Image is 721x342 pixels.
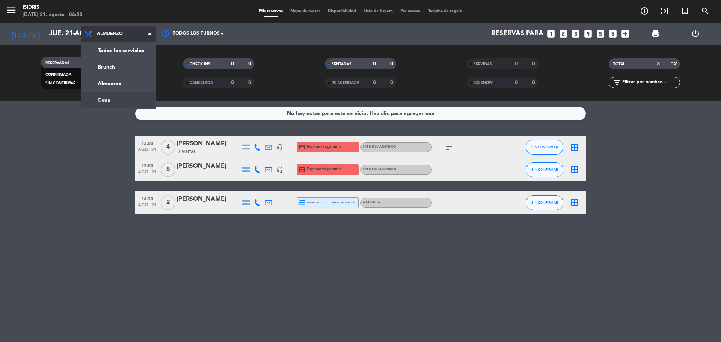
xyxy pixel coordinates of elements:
[248,61,253,66] strong: 0
[176,139,240,149] div: [PERSON_NAME]
[231,80,234,85] strong: 0
[671,61,679,66] strong: 12
[583,29,593,39] i: looks_4
[97,31,123,36] span: Almuerzo
[299,199,323,206] span: visa * 8071
[6,5,17,18] button: menu
[532,61,537,66] strong: 0
[138,203,157,211] span: ago. 21
[363,145,396,148] span: Sin menú asignado
[612,78,621,87] i: filter_list
[23,11,83,19] div: [DATE] 21. agosto - 06:33
[571,29,581,39] i: looks_3
[657,61,660,66] strong: 3
[81,75,155,92] a: Almuerzo
[231,61,234,66] strong: 0
[276,144,283,151] i: headset_mic
[491,30,543,38] span: Reservas para
[332,62,351,66] span: SENTADAS
[190,81,213,85] span: CANCELADA
[474,81,493,85] span: NO SHOW
[676,23,715,45] div: LOG OUT
[70,29,79,38] i: arrow_drop_down
[307,166,342,172] span: Esperando garantía
[276,166,283,173] i: headset_mic
[81,92,155,108] a: Cena
[324,9,360,13] span: Disponibilidad
[23,4,83,11] div: isidris
[680,6,689,15] i: turned_in_not
[176,161,240,171] div: [PERSON_NAME]
[701,6,710,15] i: search
[444,143,453,152] i: subject
[161,195,175,210] span: 2
[6,26,45,42] i: [DATE]
[515,61,518,66] strong: 0
[161,140,175,155] span: 4
[138,147,157,156] span: ago. 21
[45,61,69,65] span: RESERVADAS
[138,170,157,178] span: ago. 21
[299,166,305,173] i: credit_card
[526,195,563,210] button: SIN CONFIRMAR
[397,9,424,13] span: Pre-acceso
[138,194,157,203] span: 14:30
[546,29,556,39] i: looks_one
[526,162,563,177] button: SIN CONFIRMAR
[363,201,380,204] span: A LA CARTA
[332,81,359,85] span: RE AGENDADA
[332,200,356,205] span: mercadopago
[570,143,579,152] i: border_all
[660,6,669,15] i: exit_to_app
[531,167,558,172] span: SIN CONFIRMAR
[138,161,157,170] span: 13:00
[531,145,558,149] span: SIN CONFIRMAR
[176,194,240,204] div: [PERSON_NAME]
[161,162,175,177] span: 6
[651,29,660,38] span: print
[138,139,157,147] span: 13:00
[613,62,625,66] span: TOTAL
[373,80,376,85] strong: 0
[515,80,518,85] strong: 0
[570,198,579,207] i: border_all
[596,29,605,39] i: looks_5
[570,165,579,174] i: border_all
[45,81,75,85] span: SIN CONFIRMAR
[6,5,17,16] i: menu
[307,144,342,150] span: Esperando garantía
[287,109,434,118] div: No hay notas para este servicio. Haz clic para agregar una
[81,42,155,59] a: Todos los servicios
[691,29,700,38] i: power_settings_new
[474,62,492,66] span: SERVIDAS
[531,200,558,205] span: SIN CONFIRMAR
[424,9,466,13] span: Tarjetas de regalo
[190,62,210,66] span: CHECK INS
[248,80,253,85] strong: 0
[255,9,287,13] span: Mis reservas
[299,199,306,206] i: credit_card
[81,59,155,75] a: Brunch
[608,29,618,39] i: looks_6
[620,29,630,39] i: add_box
[287,9,324,13] span: Mapa de mesas
[532,80,537,85] strong: 0
[178,149,196,155] span: 2 Visitas
[558,29,568,39] i: looks_two
[45,73,71,77] span: CONFIRMADA
[390,80,395,85] strong: 0
[640,6,649,15] i: add_circle_outline
[363,168,396,171] span: Sin menú asignado
[373,61,376,66] strong: 0
[390,61,395,66] strong: 0
[360,9,397,13] span: Lista de Espera
[526,140,563,155] button: SIN CONFIRMAR
[621,78,680,87] input: Filtrar por nombre...
[299,144,305,151] i: credit_card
